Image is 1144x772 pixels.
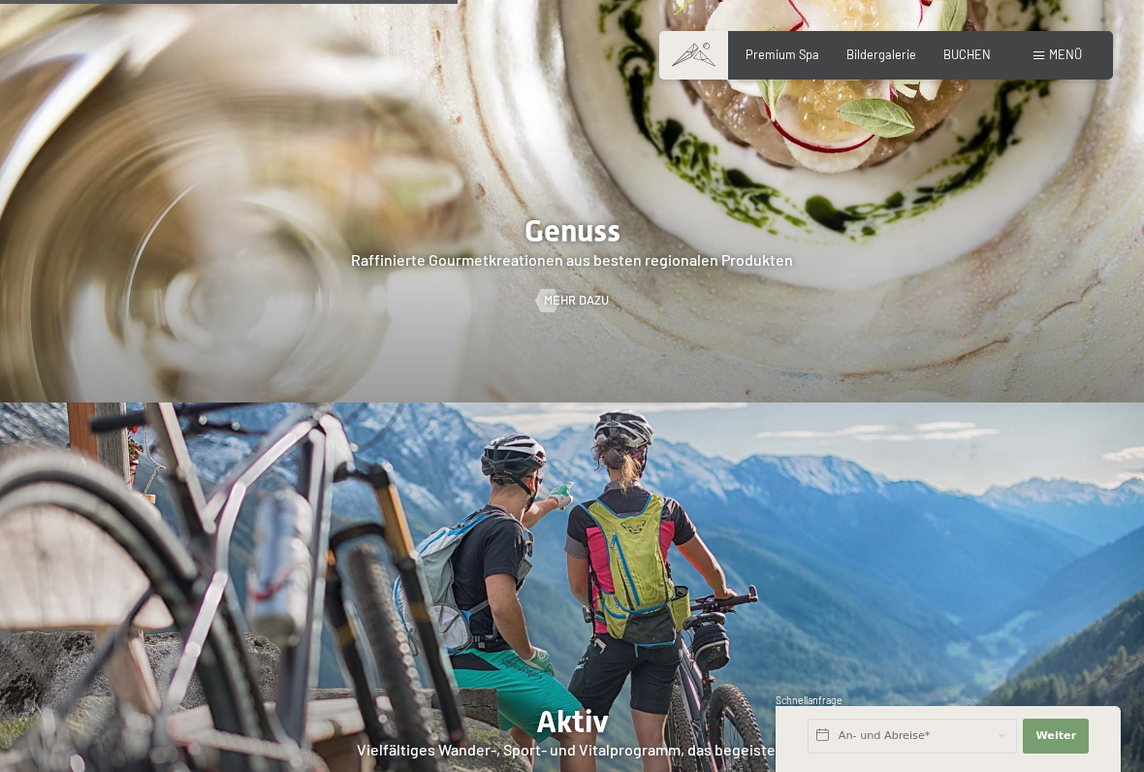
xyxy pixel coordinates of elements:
span: Menü [1049,47,1082,62]
span: Mehr dazu [544,292,609,309]
a: BUCHEN [943,47,991,62]
span: Weiter [1035,728,1076,744]
a: Bildergalerie [846,47,916,62]
a: Mehr dazu [536,292,609,309]
button: Weiter [1023,719,1089,754]
span: Schnellanfrage [776,694,842,706]
a: Premium Spa [746,47,819,62]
